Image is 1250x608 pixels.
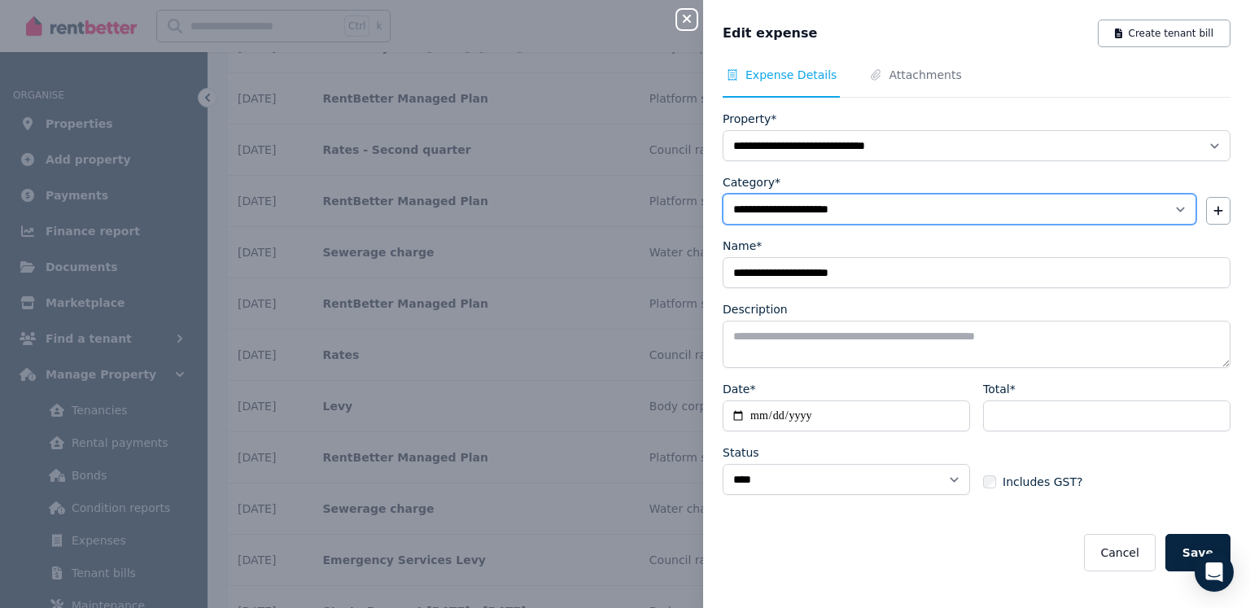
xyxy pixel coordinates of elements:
[1084,534,1155,571] button: Cancel
[1195,553,1234,592] div: Open Intercom Messenger
[1003,474,1082,490] span: Includes GST?
[889,67,961,83] span: Attachments
[723,174,780,190] label: Category*
[1098,20,1230,47] button: Create tenant bill
[723,24,817,43] span: Edit expense
[723,67,1230,98] nav: Tabs
[983,475,996,488] input: Includes GST?
[723,238,762,254] label: Name*
[983,381,1016,397] label: Total*
[1165,534,1230,571] button: Save
[723,111,776,127] label: Property*
[745,67,837,83] span: Expense Details
[723,381,755,397] label: Date*
[723,301,788,317] label: Description
[723,444,759,461] label: Status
